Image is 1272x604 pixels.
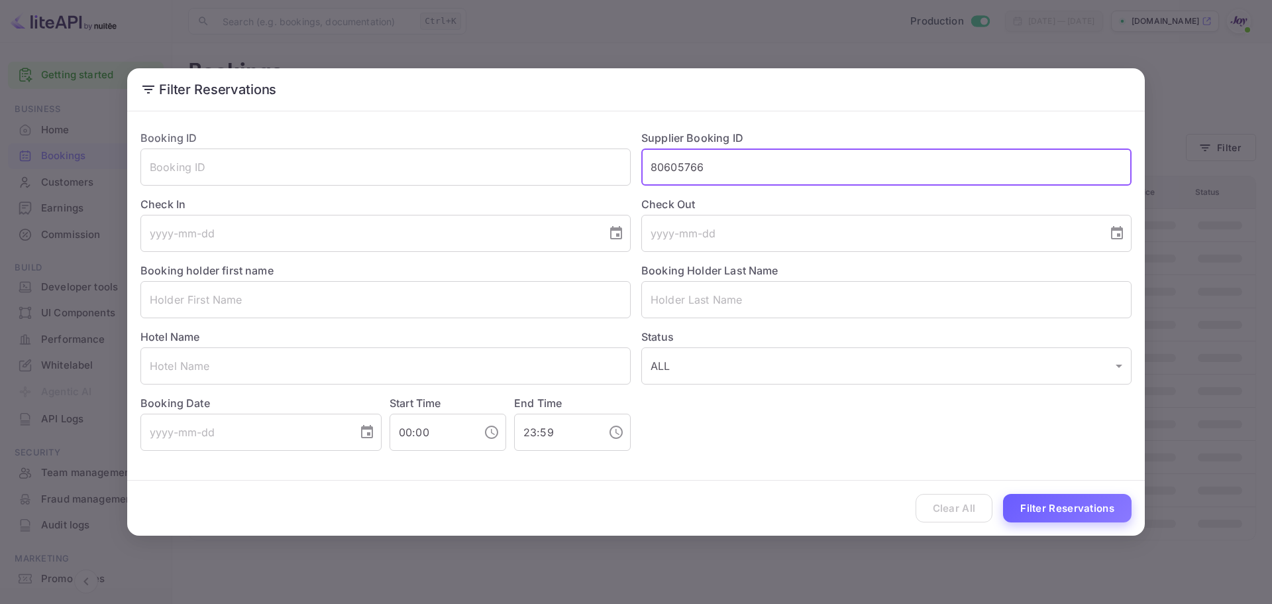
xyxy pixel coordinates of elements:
[641,264,778,277] label: Booking Holder Last Name
[478,419,505,446] button: Choose time, selected time is 12:00 AM
[603,419,629,446] button: Choose time, selected time is 11:59 PM
[140,347,631,385] input: Hotel Name
[514,414,598,451] input: hh:mm
[140,215,598,252] input: yyyy-mm-dd
[140,395,382,411] label: Booking Date
[390,414,473,451] input: hh:mm
[641,215,1098,252] input: yyyy-mm-dd
[641,281,1132,318] input: Holder Last Name
[140,414,348,451] input: yyyy-mm-dd
[641,196,1132,212] label: Check Out
[1003,494,1132,522] button: Filter Reservations
[514,396,562,410] label: End Time
[390,396,441,410] label: Start Time
[140,281,631,318] input: Holder First Name
[1104,220,1130,247] button: Choose date
[641,131,743,145] label: Supplier Booking ID
[140,196,631,212] label: Check In
[354,419,380,446] button: Choose date
[140,330,200,343] label: Hotel Name
[140,131,197,145] label: Booking ID
[641,149,1132,186] input: Supplier Booking ID
[641,347,1132,385] div: ALL
[140,149,631,186] input: Booking ID
[140,264,274,277] label: Booking holder first name
[603,220,629,247] button: Choose date
[127,68,1145,111] h2: Filter Reservations
[641,329,1132,345] label: Status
